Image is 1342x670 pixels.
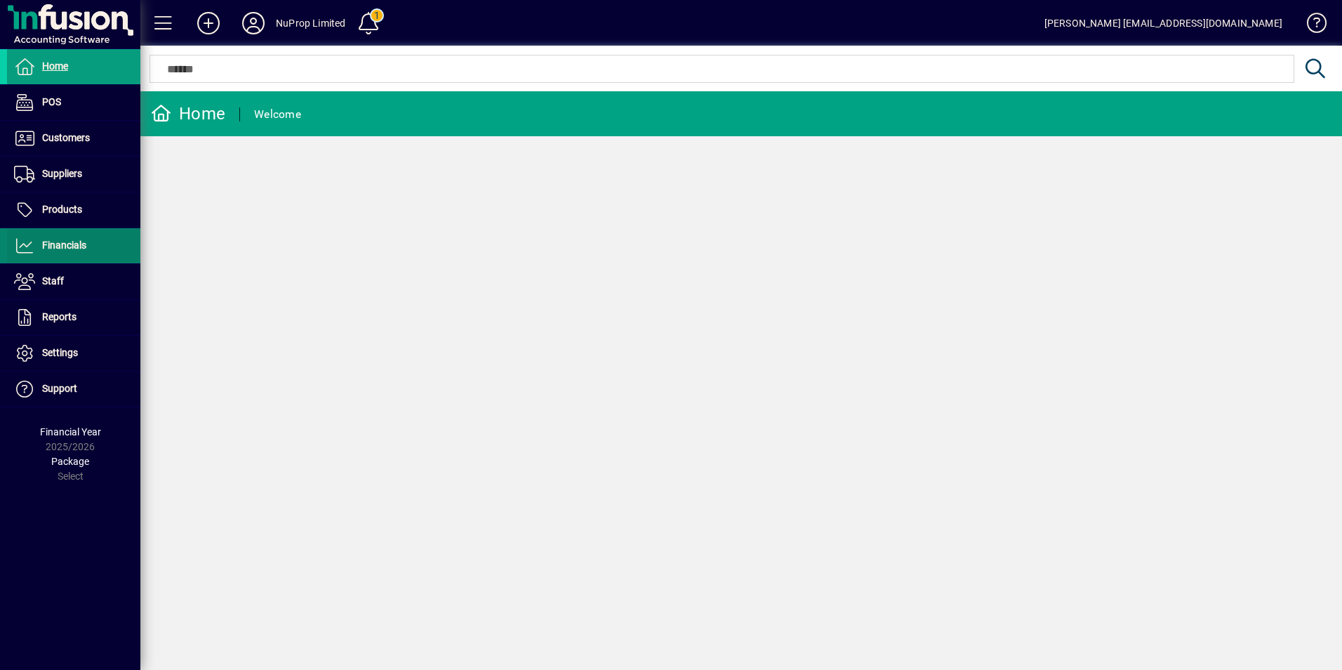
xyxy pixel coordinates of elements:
span: Customers [42,132,90,143]
a: Customers [7,121,140,156]
span: Support [42,383,77,394]
div: [PERSON_NAME] [EMAIL_ADDRESS][DOMAIN_NAME] [1044,12,1282,34]
a: Settings [7,336,140,371]
span: Financial Year [40,426,101,438]
a: Knowledge Base [1296,3,1324,48]
a: Support [7,372,140,407]
div: Home [151,103,225,125]
span: Reports [42,311,77,322]
div: Welcome [254,103,301,126]
span: Package [51,456,89,467]
span: Products [42,204,82,215]
a: Reports [7,300,140,335]
a: POS [7,85,140,120]
span: Home [42,60,68,72]
span: Suppliers [42,168,82,179]
div: NuProp Limited [276,12,345,34]
a: Financials [7,228,140,263]
span: Settings [42,347,78,358]
a: Suppliers [7,157,140,192]
button: Profile [231,11,276,36]
a: Products [7,192,140,228]
span: Financials [42,239,86,251]
span: POS [42,96,61,107]
button: Add [186,11,231,36]
a: Staff [7,264,140,299]
span: Staff [42,275,64,287]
